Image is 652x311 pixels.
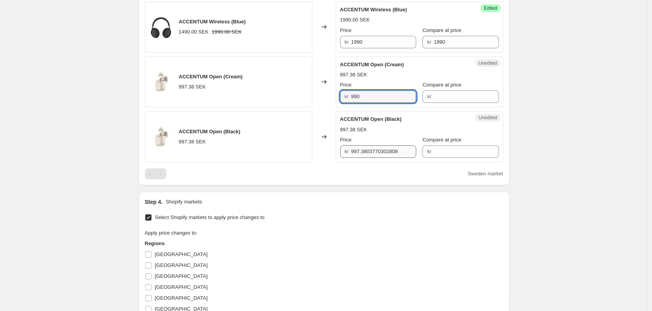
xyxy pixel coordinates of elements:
span: Compare at price [422,137,461,143]
span: [GEOGRAPHIC_DATA] [155,284,208,290]
span: [GEOGRAPHIC_DATA] [155,251,208,257]
p: Shopify markets [166,198,202,206]
span: [GEOGRAPHIC_DATA] [155,273,208,279]
span: ACCENTUM Open (Cream) [179,74,243,80]
span: Price [340,137,352,143]
span: kr [345,148,349,154]
span: Edited [484,5,497,11]
span: ACCENTUM Open (Black) [340,116,402,122]
div: 997.38 SEK [179,138,206,146]
span: ACCENTUM Wireless (Blue) [340,7,407,12]
span: kr [345,94,349,99]
span: kr [427,94,431,99]
div: 997.38 SEK [340,71,367,79]
span: ACCENTUM Open (Black) [179,129,240,134]
span: Compare at price [422,27,461,33]
span: Unedited [478,115,497,121]
span: Apply price changes to: [145,230,198,236]
span: [GEOGRAPHIC_DATA] [155,262,208,268]
span: kr [427,148,431,154]
div: 997.38 SEK [179,83,206,91]
h2: Step 4. [145,198,163,206]
span: ACCENTUM Wireless (Blue) [179,19,246,25]
span: kr [345,39,349,45]
span: Compare at price [422,82,461,88]
span: Price [340,82,352,88]
span: ACCENTUM Open (Cream) [340,62,404,67]
span: Select Shopify markets to apply price changes to [155,214,265,220]
div: 997.38 SEK [340,126,367,134]
div: 1490.00 SEK [179,28,209,36]
span: kr [427,39,431,45]
div: 1990.00 SEK [340,16,370,24]
nav: Pagination [145,168,166,179]
span: [GEOGRAPHIC_DATA] [155,295,208,301]
img: accentum4_80x.jpg [149,15,173,39]
img: Senn_accentum_open_tw_case_open_iso_creme_v1_80x.jpg [149,125,173,148]
img: Senn_accentum_open_tw_case_open_iso_creme_v1_80x.jpg [149,70,173,94]
strike: 1990.00 SEK [212,28,242,36]
span: Price [340,27,352,33]
h3: Regions [145,240,293,247]
span: Sweden market [468,171,503,177]
span: Unedited [478,60,497,66]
